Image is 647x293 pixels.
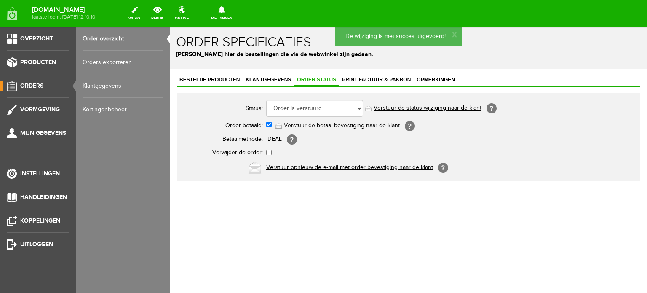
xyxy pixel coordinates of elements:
h1: Order specificaties [6,8,471,23]
a: Klantgegevens [83,74,163,98]
a: wijzig [123,4,145,23]
a: Verstuur de status wijziging naar de klant [203,78,311,85]
span: [?] [316,76,326,86]
span: Order status [124,50,168,56]
a: Klantgegevens [73,47,123,59]
a: Orders exporteren [83,51,163,74]
strong: [DOMAIN_NAME] [32,8,95,12]
a: Opmerkingen [244,47,287,59]
a: Order overzicht [83,27,163,51]
span: iDEAL [96,109,112,116]
span: Uitloggen [20,241,53,248]
span: Print factuur & pakbon [169,50,243,56]
th: Order betaald: [12,91,96,106]
a: Kortingenbeheer [83,98,163,121]
a: online [170,4,194,23]
a: bekijk [146,4,168,23]
a: Verstuur de betaal bevestiging naar de klant [114,95,230,102]
span: Opmerkingen [244,50,287,56]
p: De wijziging is met succes uitgevoerd! [175,5,281,14]
span: [?] [117,108,127,118]
span: Handleidingen [20,194,67,201]
th: Betaalmethode: [12,106,96,119]
span: [?] [268,136,278,146]
span: Overzicht [20,35,53,42]
span: [?] [235,94,245,104]
span: Instellingen [20,170,60,177]
span: Producten [20,59,56,66]
span: Bestelde producten [7,50,72,56]
span: laatste login: [DATE] 12:10:10 [32,15,95,19]
a: Meldingen [206,4,238,23]
p: [PERSON_NAME] hier de bestellingen die via de webwinkel zijn gedaan. [6,23,471,32]
a: Bestelde producten [7,47,72,59]
a: Print factuur & pakbon [169,47,243,59]
a: Order status [124,47,168,59]
a: x [282,3,286,11]
span: Koppelingen [20,217,60,224]
th: Verwijder de order: [12,119,96,133]
a: Verstuur opnieuw de e-mail met order bevestiging naar de klant [96,137,263,144]
span: Orders [20,82,43,89]
span: Klantgegevens [73,50,123,56]
span: Mijn gegevens [20,129,66,137]
span: Vormgeving [20,106,60,113]
th: Status: [12,71,96,91]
